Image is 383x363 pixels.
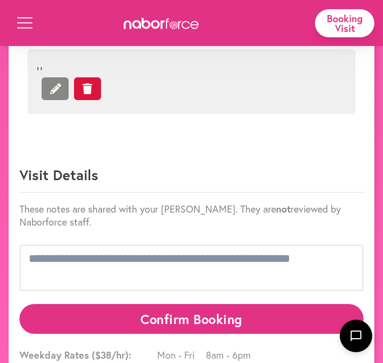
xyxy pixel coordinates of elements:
[19,304,364,334] button: Confirm Booking
[19,202,364,228] p: These notes are shared with your [PERSON_NAME]. They are reviewed by Naborforce staff.
[157,348,206,361] span: Mon - Fri
[17,17,31,31] button: Open Menu
[92,348,131,361] span: ($ 38 /hr):
[36,58,258,72] span: , ,
[19,348,154,361] span: Weekday Rates
[276,202,291,215] strong: not
[19,166,364,193] p: Visit Details
[315,9,374,37] div: Booking Visit
[206,348,254,361] span: 8am - 6pm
